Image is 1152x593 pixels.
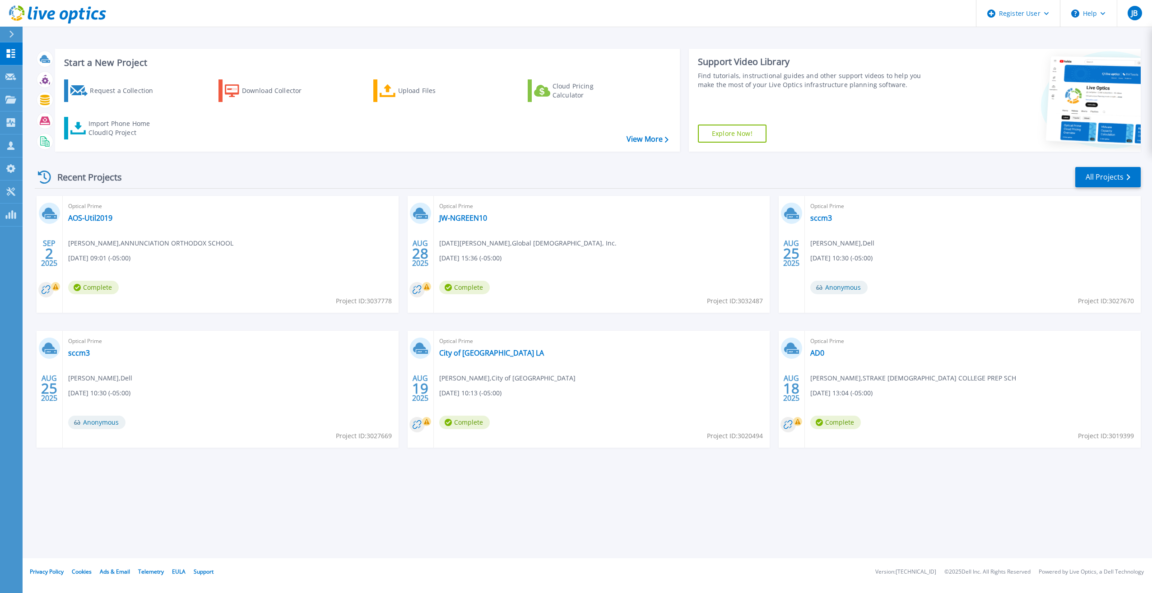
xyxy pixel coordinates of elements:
[439,253,502,263] span: [DATE] 15:36 (-05:00)
[439,281,490,294] span: Complete
[68,238,233,248] span: [PERSON_NAME] , ANNUNCIATION ORTHODOX SCHOOL
[64,58,668,68] h3: Start a New Project
[875,569,936,575] li: Version: [TECHNICAL_ID]
[783,237,800,270] div: AUG 2025
[439,201,764,211] span: Optical Prime
[810,213,832,222] a: sccm3
[373,79,474,102] a: Upload Files
[1078,296,1134,306] span: Project ID: 3027670
[41,372,58,405] div: AUG 2025
[707,296,763,306] span: Project ID: 3032487
[90,82,162,100] div: Request a Collection
[439,388,502,398] span: [DATE] 10:13 (-05:00)
[68,253,130,263] span: [DATE] 09:01 (-05:00)
[35,166,134,188] div: Recent Projects
[553,82,625,100] div: Cloud Pricing Calculator
[30,568,64,575] a: Privacy Policy
[1131,9,1138,17] span: JB
[810,201,1135,211] span: Optical Prime
[1075,167,1141,187] a: All Projects
[1039,569,1144,575] li: Powered by Live Optics, a Dell Technology
[698,71,931,89] div: Find tutorials, instructional guides and other support videos to help you make the most of your L...
[218,79,319,102] a: Download Collector
[68,388,130,398] span: [DATE] 10:30 (-05:00)
[100,568,130,575] a: Ads & Email
[242,82,314,100] div: Download Collector
[336,431,392,441] span: Project ID: 3027669
[439,373,576,383] span: [PERSON_NAME] , City of [GEOGRAPHIC_DATA]
[68,416,125,429] span: Anonymous
[68,201,393,211] span: Optical Prime
[68,281,119,294] span: Complete
[439,238,617,248] span: [DATE][PERSON_NAME] , Global [DEMOGRAPHIC_DATA], Inc.
[41,237,58,270] div: SEP 2025
[398,82,470,100] div: Upload Files
[68,213,112,222] a: AOS-Util2019
[336,296,392,306] span: Project ID: 3037778
[64,79,165,102] a: Request a Collection
[810,238,874,248] span: [PERSON_NAME] , Dell
[627,135,669,144] a: View More
[72,568,92,575] a: Cookies
[528,79,628,102] a: Cloud Pricing Calculator
[810,416,861,429] span: Complete
[707,431,763,441] span: Project ID: 3020494
[810,253,873,263] span: [DATE] 10:30 (-05:00)
[439,213,487,222] a: JW-NGREEN10
[810,348,824,357] a: AD0
[810,281,868,294] span: Anonymous
[783,385,799,392] span: 18
[68,373,132,383] span: [PERSON_NAME] , Dell
[45,250,53,257] span: 2
[1078,431,1134,441] span: Project ID: 3019399
[439,336,764,346] span: Optical Prime
[439,348,544,357] a: City of [GEOGRAPHIC_DATA] LA
[698,56,931,68] div: Support Video Library
[810,388,873,398] span: [DATE] 13:04 (-05:00)
[439,416,490,429] span: Complete
[412,237,429,270] div: AUG 2025
[68,348,90,357] a: sccm3
[68,336,393,346] span: Optical Prime
[783,250,799,257] span: 25
[412,250,428,257] span: 28
[698,125,766,143] a: Explore Now!
[138,568,164,575] a: Telemetry
[944,569,1031,575] li: © 2025 Dell Inc. All Rights Reserved
[810,373,1016,383] span: [PERSON_NAME] , STRAKE [DEMOGRAPHIC_DATA] COLLEGE PREP SCH
[172,568,186,575] a: EULA
[88,119,159,137] div: Import Phone Home CloudIQ Project
[412,372,429,405] div: AUG 2025
[41,385,57,392] span: 25
[783,372,800,405] div: AUG 2025
[810,336,1135,346] span: Optical Prime
[412,385,428,392] span: 19
[194,568,214,575] a: Support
